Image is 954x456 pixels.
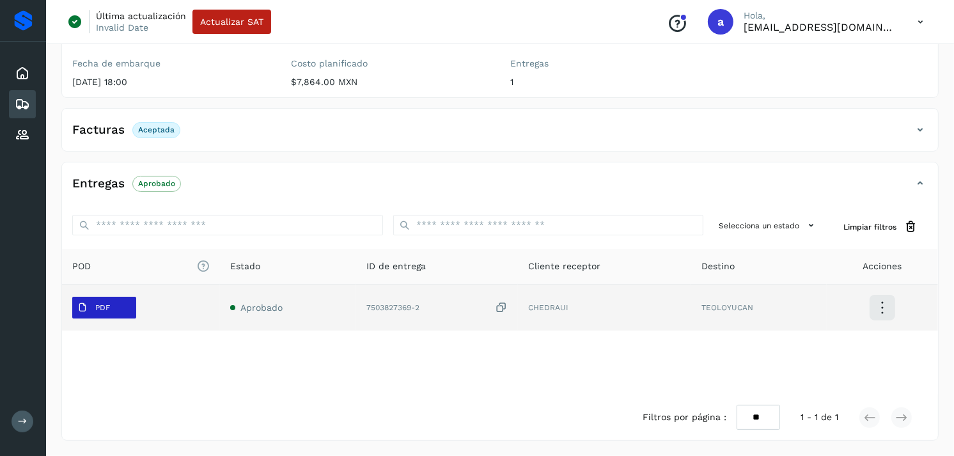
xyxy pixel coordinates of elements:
[691,285,826,331] td: TEOLOYUCAN
[518,285,691,331] td: CHEDRAUI
[96,10,186,22] p: Última actualización
[200,17,263,26] span: Actualizar SAT
[62,173,938,205] div: EntregasAprobado
[292,58,490,69] label: Costo planificado
[843,221,896,233] span: Limpiar filtros
[72,260,210,273] span: POD
[72,77,271,88] p: [DATE] 18:00
[96,22,148,33] p: Invalid Date
[528,260,600,273] span: Cliente receptor
[72,123,125,138] h4: Facturas
[701,260,735,273] span: Destino
[510,77,709,88] p: 1
[230,260,260,273] span: Estado
[366,301,508,315] div: 7503827369-2
[366,260,426,273] span: ID de entrega
[643,411,726,424] span: Filtros por página :
[714,215,823,236] button: Selecciona un estado
[833,215,928,239] button: Limpiar filtros
[510,58,709,69] label: Entregas
[801,411,838,424] span: 1 - 1 de 1
[744,10,897,21] p: Hola,
[95,303,110,312] p: PDF
[72,177,125,191] h4: Entregas
[9,59,36,88] div: Inicio
[9,90,36,118] div: Embarques
[292,77,490,88] p: $7,864.00 MXN
[138,125,175,134] p: Aceptada
[138,179,175,188] p: Aprobado
[62,119,938,151] div: FacturasAceptada
[744,21,897,33] p: alejperez@niagarawater.com
[9,121,36,149] div: Proveedores
[72,297,136,318] button: PDF
[192,10,271,34] button: Actualizar SAT
[863,260,902,273] span: Acciones
[240,303,283,313] span: Aprobado
[72,58,271,69] label: Fecha de embarque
